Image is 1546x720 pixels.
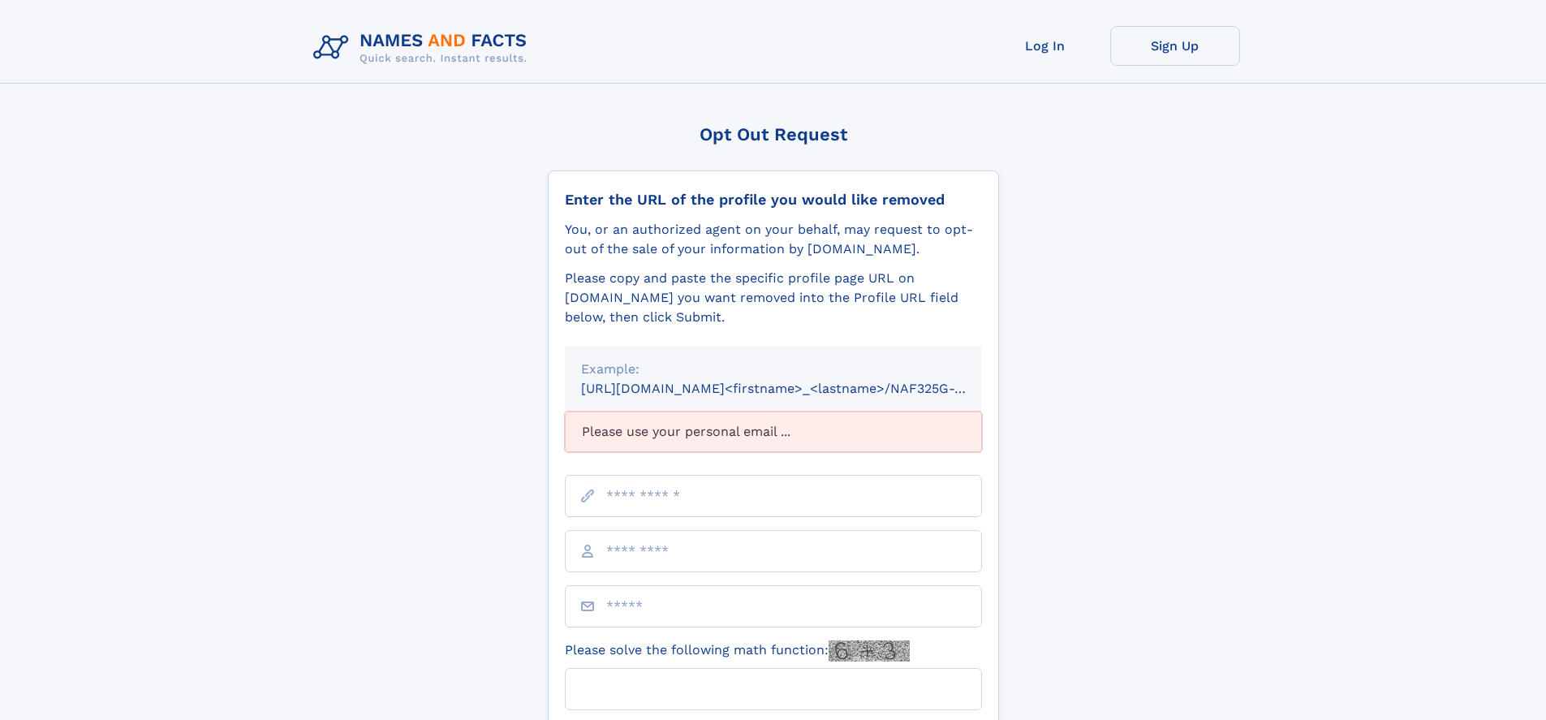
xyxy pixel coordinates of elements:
div: Enter the URL of the profile you would like removed [565,191,982,209]
div: Opt Out Request [548,124,999,144]
div: You, or an authorized agent on your behalf, may request to opt-out of the sale of your informatio... [565,220,982,259]
img: Logo Names and Facts [307,26,540,70]
a: Sign Up [1110,26,1240,66]
div: Please copy and paste the specific profile page URL on [DOMAIN_NAME] you want removed into the Pr... [565,269,982,327]
label: Please solve the following math function: [565,640,910,662]
a: Log In [980,26,1110,66]
div: Example: [581,360,966,379]
div: Please use your personal email ... [565,412,982,452]
small: [URL][DOMAIN_NAME]<firstname>_<lastname>/NAF325G-xxxxxxxx [581,381,1013,396]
